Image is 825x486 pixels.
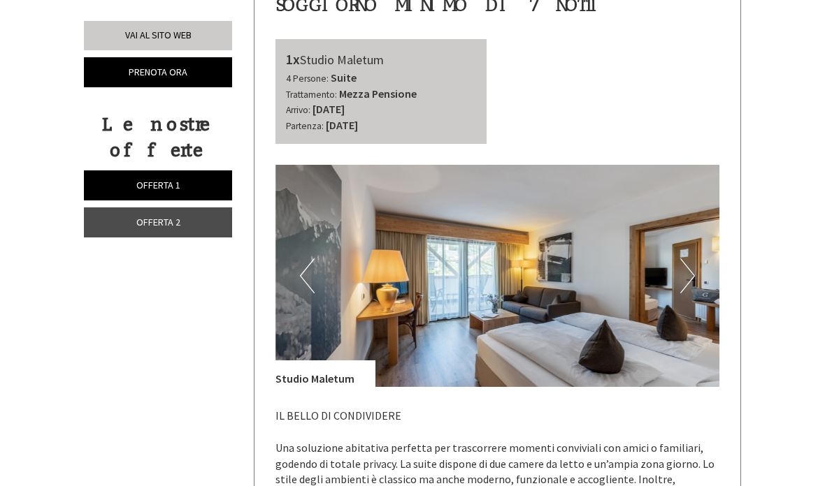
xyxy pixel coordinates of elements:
[680,258,695,293] button: Next
[286,89,337,101] small: Trattamento:
[136,216,180,228] span: Offerta 2
[286,50,300,68] b: 1x
[84,21,232,50] a: Vai al sito web
[286,73,329,84] small: 4 Persone:
[313,102,345,116] b: [DATE]
[84,112,228,163] div: Le nostre offerte
[300,258,315,293] button: Previous
[286,104,310,116] small: Arrivo:
[84,57,232,87] a: Prenota ora
[286,50,477,70] div: Studio Maletum
[339,87,417,101] b: Mezza Pensione
[275,360,375,387] div: Studio Maletum
[326,118,358,132] b: [DATE]
[275,165,720,387] img: image
[331,71,357,84] b: Suite
[136,179,180,191] span: Offerta 1
[286,120,324,132] small: Partenza:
